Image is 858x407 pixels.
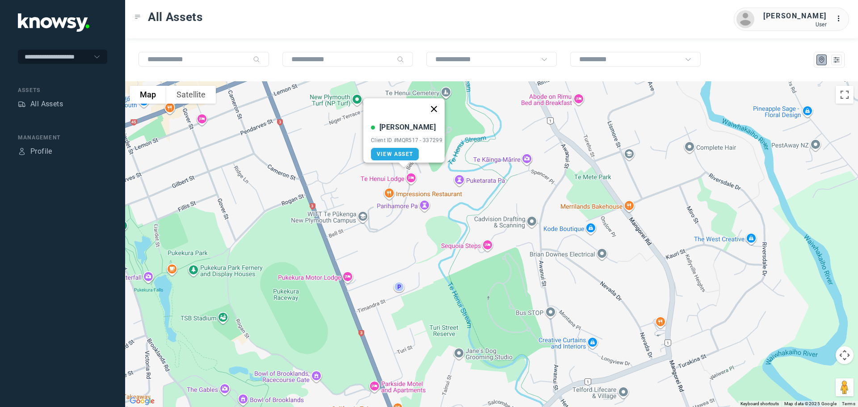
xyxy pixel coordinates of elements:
img: Google [127,395,157,407]
div: [PERSON_NAME] [379,122,436,133]
a: Open this area in Google Maps (opens a new window) [127,395,157,407]
button: Drag Pegman onto the map to open Street View [836,378,854,396]
div: Assets [18,86,107,94]
tspan: ... [836,15,845,22]
div: Profile [18,147,26,155]
a: Terms [842,401,855,406]
div: Search [397,56,404,63]
img: avatar.png [736,10,754,28]
div: : [836,13,846,25]
button: Close [423,98,445,120]
span: View Asset [377,151,413,157]
div: All Assets [30,99,63,109]
button: Show street map [130,86,166,104]
div: Search [253,56,260,63]
button: Show satellite imagery [166,86,216,104]
a: AssetsAll Assets [18,99,63,109]
a: View Asset [371,148,419,160]
a: ProfileProfile [18,146,52,157]
div: Map [818,56,826,64]
div: Toggle Menu [135,14,141,20]
img: Application Logo [18,13,89,32]
span: All Assets [148,9,203,25]
div: Management [18,134,107,142]
div: : [836,13,846,24]
div: List [833,56,841,64]
button: Toggle fullscreen view [836,86,854,104]
button: Keyboard shortcuts [740,401,779,407]
div: Assets [18,100,26,108]
div: [PERSON_NAME] [763,11,827,21]
div: Client ID #MQR517 - 337299 [371,137,442,143]
div: User [763,21,827,28]
div: Profile [30,146,52,157]
button: Map camera controls [836,346,854,364]
span: Map data ©2025 Google [784,401,837,406]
